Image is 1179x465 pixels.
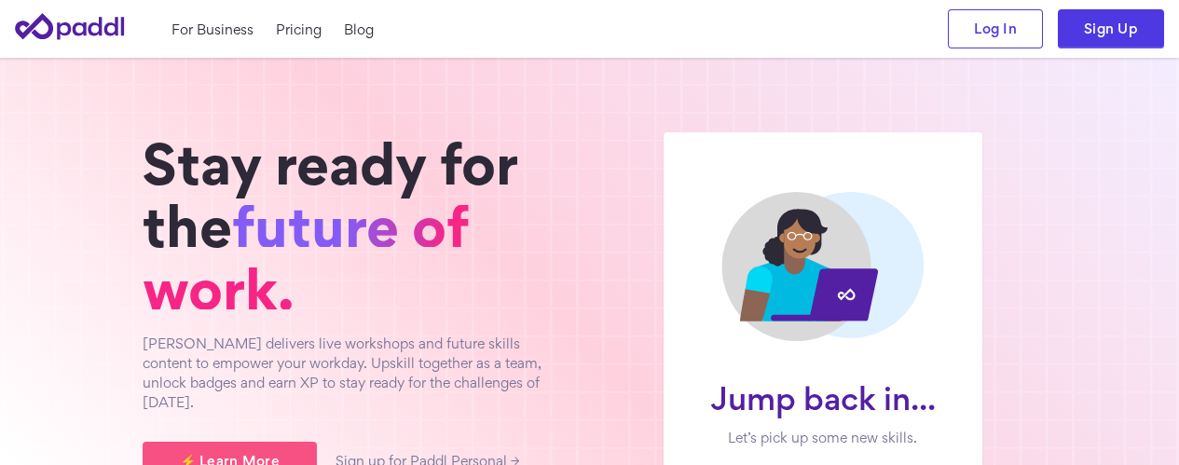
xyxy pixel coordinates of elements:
[143,334,571,412] p: [PERSON_NAME] delivers live workshops and future skills content to empower your workday. Upskill ...
[344,20,374,39] a: Blog
[143,205,469,309] span: future of work.
[948,9,1043,48] a: Log In
[693,428,953,447] p: Let’s pick up some new skills.
[693,382,953,415] h1: Jump back in...
[1058,9,1164,48] a: Sign Up
[171,20,254,39] a: For Business
[276,20,322,39] a: Pricing
[143,132,571,321] h1: Stay ready for the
